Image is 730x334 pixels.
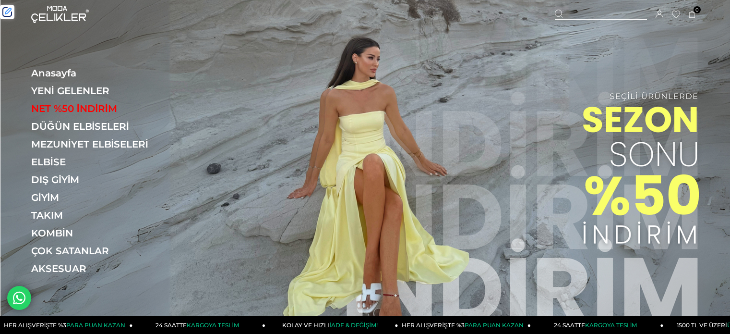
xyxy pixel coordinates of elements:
a: MEZUNİYET ELBİSELERİ [31,138,163,150]
span: KARGOYA TESLİM [187,322,239,329]
a: GİYİM [31,192,163,203]
a: AKSESUAR [31,263,163,274]
a: Anasayfa [31,67,163,79]
a: ELBİSE [31,156,163,168]
a: 24 SAATTEKARGOYA TESLİM [133,316,266,334]
a: TAKIM [31,210,163,221]
a: 0 [689,11,696,18]
a: 24 SAATTEKARGOYA TESLİM [531,316,664,334]
img: logo [31,6,89,23]
span: İADE & DEĞİŞİM! [329,322,377,329]
a: YENİ GELENLER [31,85,163,97]
a: KOLAY VE HIZLIİADE & DEĞİŞİM! [265,316,398,334]
a: HER ALIŞVERİŞTE %3PARA PUAN KAZAN [398,316,531,334]
a: DÜĞÜN ELBİSELERİ [31,121,163,132]
a: DIŞ GİYİM [31,174,163,186]
span: KARGOYA TESLİM [585,322,637,329]
a: NET %50 İNDİRİM [31,103,163,114]
span: 0 [694,6,701,13]
a: KOMBİN [31,227,163,239]
a: ÇOK SATANLAR [31,245,163,257]
span: PARA PUAN KAZAN [66,322,125,329]
span: PARA PUAN KAZAN [465,322,524,329]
